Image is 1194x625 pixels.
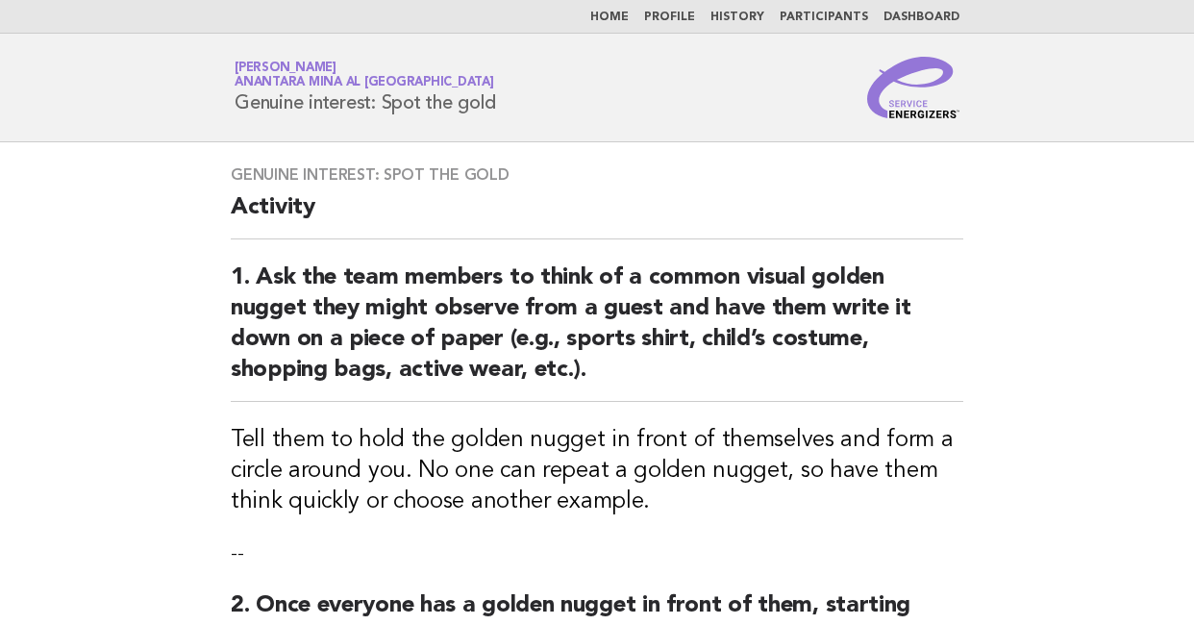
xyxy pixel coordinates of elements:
h2: 1. Ask the team members to think of a common visual golden nugget they might observe from a guest... [231,262,963,402]
a: Dashboard [883,12,959,23]
a: [PERSON_NAME]Anantara Mina al [GEOGRAPHIC_DATA] [235,62,494,88]
p: -- [231,540,963,567]
h2: Activity [231,192,963,239]
h1: Genuine interest: Spot the gold [235,62,495,112]
span: Anantara Mina al [GEOGRAPHIC_DATA] [235,77,494,89]
h3: Tell them to hold the golden nugget in front of themselves and form a circle around you. No one c... [231,425,963,517]
a: Profile [644,12,695,23]
a: Participants [780,12,868,23]
img: Service Energizers [867,57,959,118]
a: Home [590,12,629,23]
a: History [710,12,764,23]
h3: Genuine interest: Spot the gold [231,165,963,185]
